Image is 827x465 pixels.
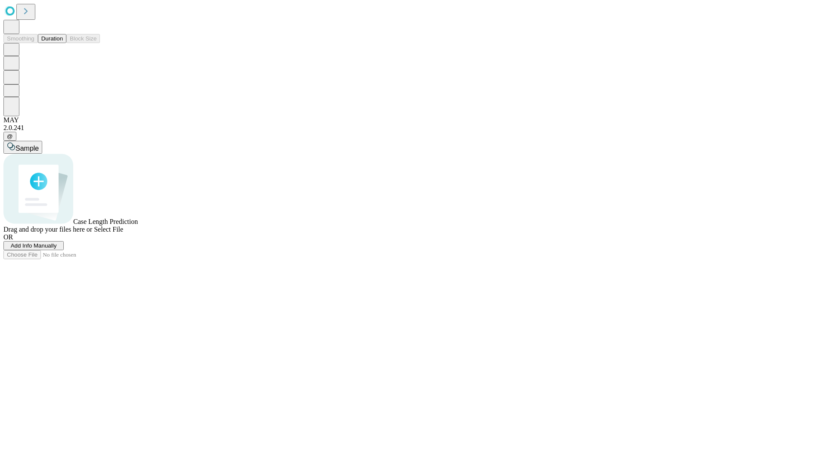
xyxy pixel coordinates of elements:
[3,233,13,241] span: OR
[94,226,123,233] span: Select File
[3,241,64,250] button: Add Info Manually
[73,218,138,225] span: Case Length Prediction
[3,141,42,154] button: Sample
[3,132,16,141] button: @
[3,116,824,124] div: MAY
[3,34,38,43] button: Smoothing
[38,34,66,43] button: Duration
[3,124,824,132] div: 2.0.241
[3,226,92,233] span: Drag and drop your files here or
[66,34,100,43] button: Block Size
[7,133,13,139] span: @
[16,145,39,152] span: Sample
[11,242,57,249] span: Add Info Manually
